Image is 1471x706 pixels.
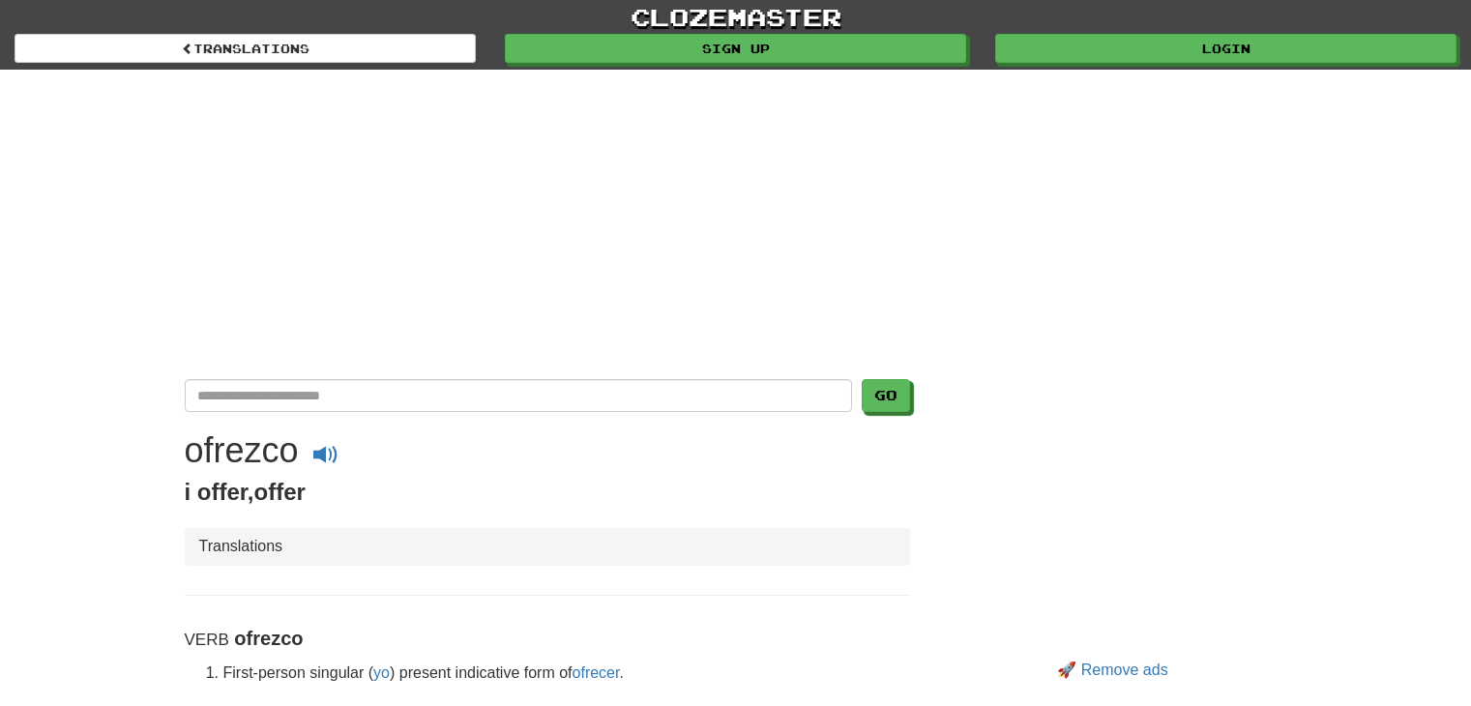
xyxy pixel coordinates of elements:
[303,440,349,476] button: Play audio ofrezco
[373,664,390,681] a: yo
[185,631,229,649] small: Verb
[199,536,283,558] li: Translations
[185,479,248,505] span: i offer
[185,430,299,470] h1: ofrezco
[185,379,852,412] input: Translate Spanish-English
[234,628,303,649] strong: ofrezco
[223,662,910,685] li: First-person singular ( ) present indicative form of .
[254,479,306,505] span: offer
[185,89,1287,360] iframe: Advertisement
[505,34,966,63] a: Sign up
[995,34,1456,63] a: Login
[185,476,910,509] p: ,
[573,664,620,681] a: ofrecer
[1057,662,1167,678] a: 🚀 Remove ads
[939,379,1287,650] iframe: Advertisement
[862,379,910,412] button: Go
[15,34,476,63] a: Translations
